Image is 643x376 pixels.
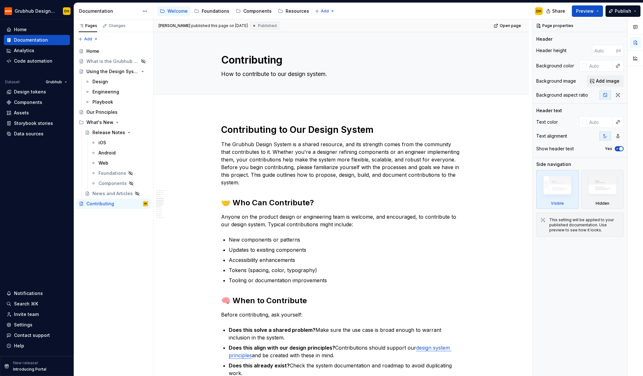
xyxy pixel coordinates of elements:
[84,37,92,42] span: Add
[86,109,118,115] div: Our Principles
[4,309,70,319] a: Invite team
[587,116,613,128] input: Auto
[109,23,125,28] div: Changes
[13,367,46,372] p: Introducing Portal
[88,158,151,168] a: Web
[229,236,461,243] p: New components or patterns
[98,160,108,166] div: Web
[86,68,139,75] div: Using the Design System
[275,6,312,16] a: Resources
[79,8,139,14] div: Documentation
[88,168,151,178] a: Foundations
[536,47,566,54] div: Header height
[229,327,315,333] strong: Does this solve a shared problem?
[46,79,62,85] span: Grubhub
[572,5,603,17] button: Preview
[536,78,576,84] div: Background image
[536,63,574,69] div: Background color
[92,79,108,85] div: Design
[321,9,329,14] span: Add
[15,8,55,14] div: Grubhub Design System
[82,97,151,107] a: Playbook
[98,140,106,146] div: iOS
[76,66,151,77] a: Using the Design System
[144,201,147,207] div: DH
[286,8,309,14] div: Resources
[4,108,70,118] a: Assets
[92,129,125,136] div: Release Notes
[596,78,619,84] span: Add image
[4,341,70,351] button: Help
[4,288,70,298] button: Notifications
[229,246,461,254] p: Updates to existing components
[76,46,151,209] div: Page tree
[592,45,616,56] input: Auto
[229,362,290,369] strong: Does this already exist?
[229,256,461,264] p: Accessibility enhancements
[92,99,113,105] div: Playbook
[605,146,612,151] label: Yes
[500,23,521,28] span: Open page
[157,5,312,17] div: Page tree
[587,60,613,72] input: Auto
[596,201,609,206] div: Hidden
[86,58,139,65] div: What is the Grubhub Design System?
[536,9,541,14] div: DH
[229,277,461,284] p: Tooling or documentation improvements
[14,301,38,307] div: Search ⌘K
[536,119,558,125] div: Text color
[159,23,190,28] span: [PERSON_NAME]
[4,330,70,340] button: Contact support
[221,198,461,208] h2: 🤝 Who Can Contribute?
[492,21,524,30] a: Open page
[243,8,272,14] div: Components
[98,150,116,156] div: Android
[615,8,631,14] span: Publish
[202,8,229,14] div: Foundations
[14,47,34,54] div: Analytics
[76,35,100,44] button: Add
[258,23,277,28] span: Published
[76,56,151,66] a: What is the Grubhub Design System?
[88,138,151,148] a: iOS
[14,37,48,43] div: Documentation
[14,120,53,126] div: Storybook stories
[221,296,461,306] h2: 🧠 When to Contribute
[98,180,127,187] div: Components
[14,58,52,64] div: Code automation
[587,75,624,87] button: Add image
[14,131,44,137] div: Data sources
[229,344,461,359] p: Contributions should support our and be created with these in mind.
[4,299,70,309] button: Search ⌘K
[14,343,24,349] div: Help
[82,77,151,87] a: Design
[167,8,188,14] div: Welcome
[4,35,70,45] a: Documentation
[4,118,70,128] a: Storybook stories
[536,107,562,114] div: Header text
[221,213,461,228] p: Anyone on the product design or engineering team is welcome, and encouraged, to contribute to our...
[86,119,113,126] div: What's New
[4,320,70,330] a: Settings
[14,290,43,297] div: Notifications
[543,5,569,17] button: Share
[88,178,151,188] a: Components
[191,23,248,28] div: published this page on [DATE]
[192,6,232,16] a: Foundations
[43,78,70,86] button: Grubhub
[233,6,274,16] a: Components
[76,107,151,117] a: Our Principles
[14,99,42,106] div: Components
[221,124,461,135] h1: Contributing to Our Design System
[157,6,190,16] a: Welcome
[4,24,70,35] a: Home
[536,133,567,139] div: Text alignment
[76,46,151,56] a: Home
[14,332,50,338] div: Contact support
[4,45,70,56] a: Analytics
[14,26,27,33] div: Home
[4,7,12,15] img: 4e8d6f31-f5cf-47b4-89aa-e4dec1dc0822.png
[221,311,461,318] p: Before contributing, ask yourself:
[229,345,335,351] strong: Does this align with our design principles?
[98,170,126,176] div: Foundations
